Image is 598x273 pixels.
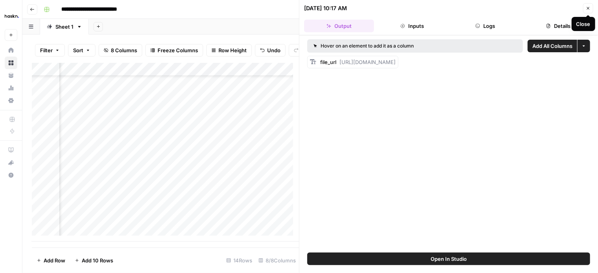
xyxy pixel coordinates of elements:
[40,46,53,54] span: Filter
[304,20,374,32] button: Output
[223,254,255,267] div: 14 Rows
[40,19,89,35] a: Sheet 1
[5,6,17,26] button: Workspace: Haskn
[5,157,17,169] div: What's new?
[68,44,95,57] button: Sort
[206,44,252,57] button: Row Height
[450,20,520,32] button: Logs
[32,254,70,267] button: Add Row
[377,20,447,32] button: Inputs
[255,44,286,57] button: Undo
[431,255,467,263] span: Open In Studio
[532,42,572,50] span: Add All Columns
[82,257,113,264] span: Add 10 Rows
[267,46,281,54] span: Undo
[44,257,65,264] span: Add Row
[218,46,247,54] span: Row Height
[304,4,347,12] div: [DATE] 10:17 AM
[5,156,17,169] button: What's new?
[70,254,118,267] button: Add 10 Rows
[35,44,65,57] button: Filter
[314,42,465,49] div: Hover on an element to add it as a column
[5,94,17,107] a: Settings
[158,46,198,54] span: Freeze Columns
[5,169,17,181] button: Help + Support
[576,20,591,28] div: Close
[339,59,396,65] span: [URL][DOMAIN_NAME]
[145,44,203,57] button: Freeze Columns
[5,9,19,23] img: Haskn Logo
[5,144,17,156] a: AirOps Academy
[5,44,17,57] a: Home
[99,44,142,57] button: 8 Columns
[528,40,577,52] button: Add All Columns
[5,57,17,69] a: Browse
[523,20,593,32] button: Details
[73,46,83,54] span: Sort
[111,46,137,54] span: 8 Columns
[320,59,336,65] span: file_url
[307,253,590,265] button: Open In Studio
[55,23,73,31] div: Sheet 1
[5,69,17,82] a: Your Data
[255,254,299,267] div: 8/8 Columns
[5,82,17,94] a: Usage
